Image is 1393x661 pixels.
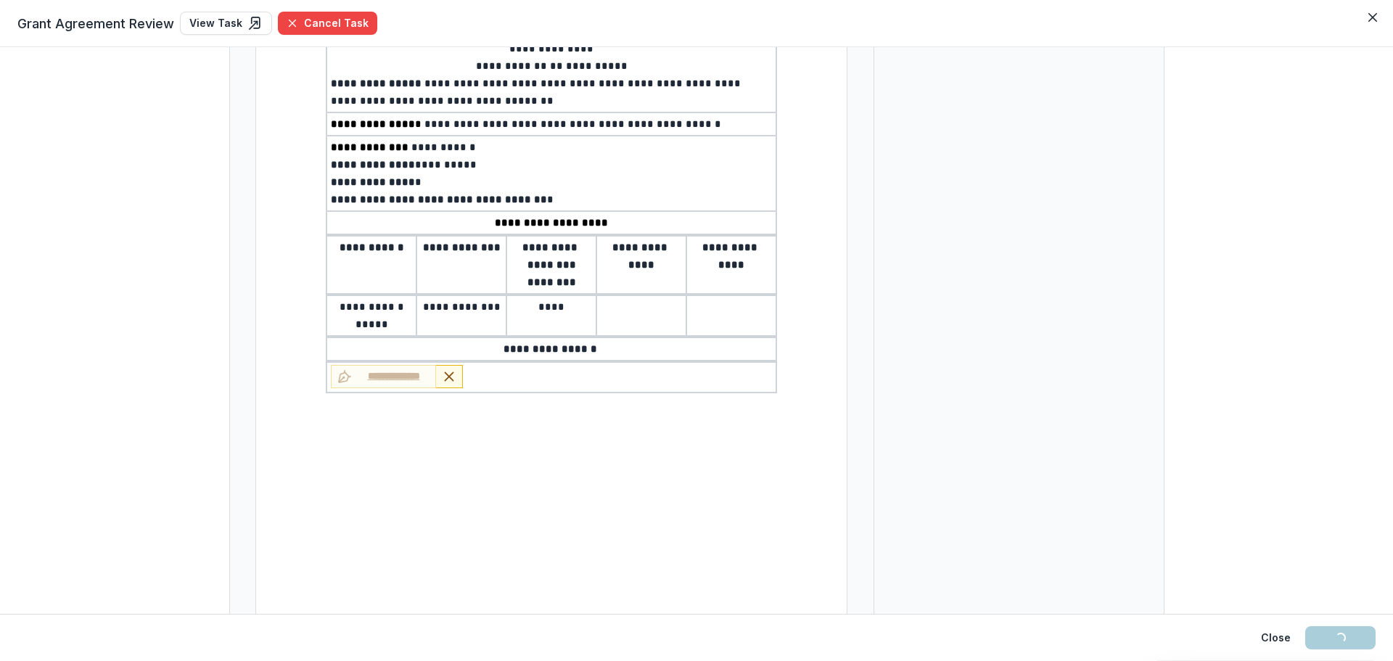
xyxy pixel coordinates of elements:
[436,365,463,388] button: Remove Signature
[278,12,377,35] button: Cancel Task
[17,14,174,33] span: Grant Agreement Review
[1361,6,1384,29] button: Close
[180,12,272,35] a: View Task
[1252,626,1299,649] button: Close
